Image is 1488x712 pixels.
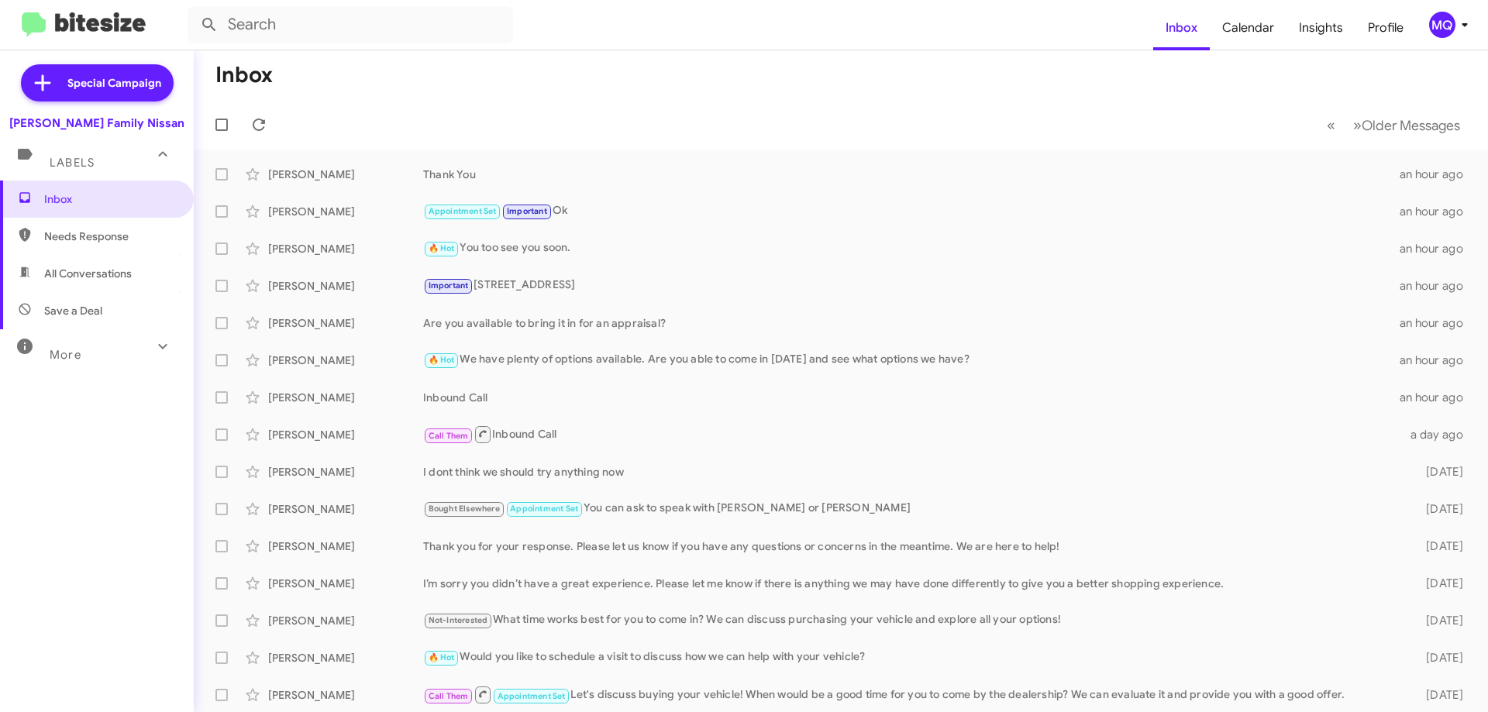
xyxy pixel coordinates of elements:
[423,239,1400,257] div: You too see you soon.
[1400,390,1476,405] div: an hour ago
[1400,204,1476,219] div: an hour ago
[67,75,161,91] span: Special Campaign
[507,206,547,216] span: Important
[1401,576,1476,591] div: [DATE]
[498,691,566,701] span: Appointment Set
[44,266,132,281] span: All Conversations
[429,504,500,514] span: Bought Elsewhere
[423,425,1401,444] div: Inbound Call
[1362,117,1460,134] span: Older Messages
[9,115,184,131] div: [PERSON_NAME] Family Nissan
[268,687,423,703] div: [PERSON_NAME]
[268,390,423,405] div: [PERSON_NAME]
[423,167,1400,182] div: Thank You
[1400,167,1476,182] div: an hour ago
[268,464,423,480] div: [PERSON_NAME]
[429,652,455,662] span: 🔥 Hot
[423,464,1401,480] div: I dont think we should try anything now
[423,351,1400,369] div: We have plenty of options available. Are you able to come in [DATE] and see what options we have?
[215,63,273,88] h1: Inbox
[268,167,423,182] div: [PERSON_NAME]
[423,685,1401,704] div: Let's discuss buying your vehicle! When would be a good time for you to come by the dealership? W...
[268,278,423,294] div: [PERSON_NAME]
[268,613,423,628] div: [PERSON_NAME]
[423,648,1401,666] div: Would you like to schedule a visit to discuss how we can help with your vehicle?
[429,691,469,701] span: Call Them
[1344,109,1469,141] button: Next
[1401,538,1476,554] div: [DATE]
[268,576,423,591] div: [PERSON_NAME]
[268,650,423,666] div: [PERSON_NAME]
[423,538,1401,554] div: Thank you for your response. Please let us know if you have any questions or concerns in the mean...
[1400,278,1476,294] div: an hour ago
[268,427,423,442] div: [PERSON_NAME]
[423,576,1401,591] div: I’m sorry you didn’t have a great experience. Please let me know if there is anything we may have...
[1286,5,1355,50] a: Insights
[268,315,423,331] div: [PERSON_NAME]
[423,500,1401,518] div: You can ask to speak with [PERSON_NAME] or [PERSON_NAME]
[44,229,176,244] span: Needs Response
[44,303,102,318] span: Save a Deal
[429,243,455,253] span: 🔥 Hot
[423,315,1400,331] div: Are you available to bring it in for an appraisal?
[268,353,423,368] div: [PERSON_NAME]
[1401,427,1476,442] div: a day ago
[423,390,1400,405] div: Inbound Call
[429,431,469,441] span: Call Them
[1401,613,1476,628] div: [DATE]
[1318,109,1469,141] nav: Page navigation example
[1317,109,1345,141] button: Previous
[268,538,423,554] div: [PERSON_NAME]
[1401,687,1476,703] div: [DATE]
[268,501,423,517] div: [PERSON_NAME]
[1353,115,1362,135] span: »
[1153,5,1210,50] a: Inbox
[1210,5,1286,50] a: Calendar
[44,191,176,207] span: Inbox
[188,6,513,43] input: Search
[423,277,1400,294] div: [STREET_ADDRESS]
[268,241,423,256] div: [PERSON_NAME]
[1355,5,1416,50] a: Profile
[50,348,81,362] span: More
[1400,241,1476,256] div: an hour ago
[1400,353,1476,368] div: an hour ago
[1401,501,1476,517] div: [DATE]
[429,615,488,625] span: Not-Interested
[268,204,423,219] div: [PERSON_NAME]
[21,64,174,101] a: Special Campaign
[1400,315,1476,331] div: an hour ago
[50,156,95,170] span: Labels
[429,280,469,291] span: Important
[429,206,497,216] span: Appointment Set
[510,504,578,514] span: Appointment Set
[1429,12,1455,38] div: MQ
[429,355,455,365] span: 🔥 Hot
[423,202,1400,220] div: Ok
[1327,115,1335,135] span: «
[423,611,1401,629] div: What time works best for you to come in? We can discuss purchasing your vehicle and explore all y...
[1416,12,1471,38] button: MQ
[1401,650,1476,666] div: [DATE]
[1401,464,1476,480] div: [DATE]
